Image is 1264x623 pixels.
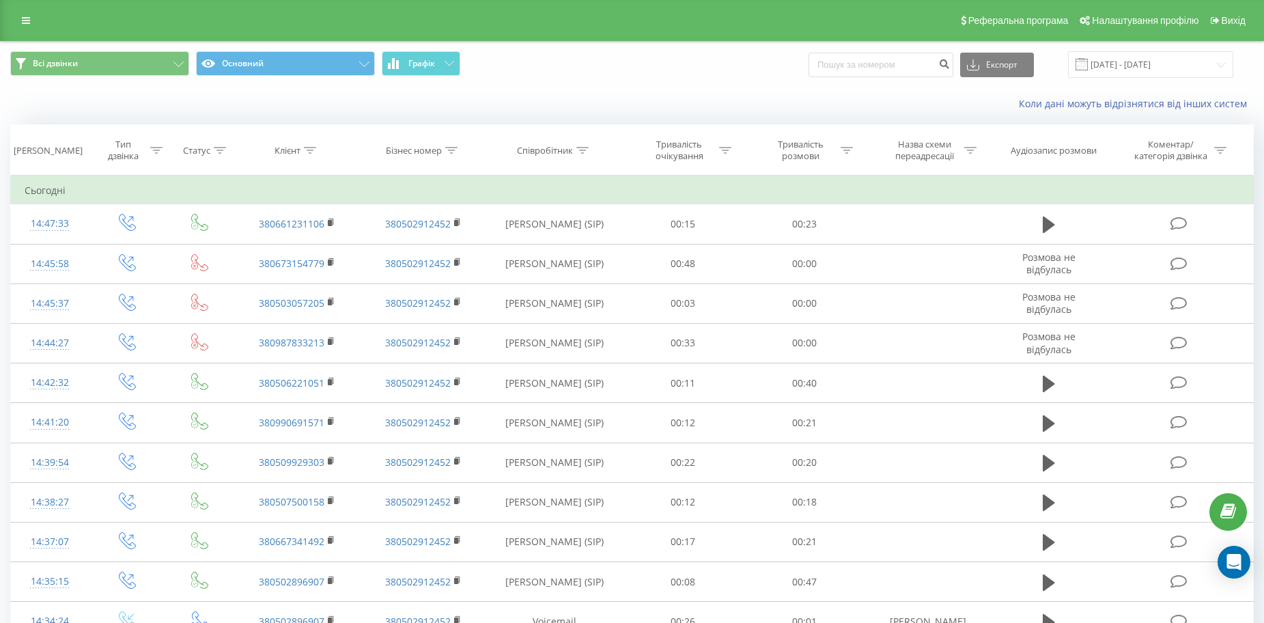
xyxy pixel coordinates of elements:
a: 380502912452 [385,456,451,469]
td: [PERSON_NAME] (SIP) [486,363,622,403]
td: [PERSON_NAME] (SIP) [486,562,622,602]
div: Бізнес номер [386,145,442,156]
span: Графік [408,59,435,68]
a: 380987833213 [259,336,324,349]
td: 00:12 [622,482,744,522]
div: 14:47:33 [25,210,74,237]
td: [PERSON_NAME] (SIP) [486,244,622,283]
a: 380502912452 [385,535,451,548]
a: 380502912452 [385,296,451,309]
a: 380502912452 [385,257,451,270]
div: 14:38:27 [25,489,74,516]
button: Експорт [960,53,1034,77]
div: Тип дзвінка [100,139,147,162]
a: 380667341492 [259,535,324,548]
a: 380990691571 [259,416,324,429]
td: 00:08 [622,562,744,602]
div: Тривалість розмови [764,139,837,162]
div: Назва схеми переадресації [888,139,961,162]
a: 380502912452 [385,575,451,588]
span: Всі дзвінки [33,58,78,69]
td: 00:00 [744,244,865,283]
div: Клієнт [275,145,300,156]
td: 00:48 [622,244,744,283]
a: 380502912452 [385,376,451,389]
a: Коли дані можуть відрізнятися вiд інших систем [1019,97,1254,110]
div: Аудіозапис розмови [1011,145,1097,156]
div: 14:39:54 [25,449,74,476]
td: [PERSON_NAME] (SIP) [486,283,622,323]
a: 380503057205 [259,296,324,309]
div: 14:45:37 [25,290,74,317]
div: [PERSON_NAME] [14,145,83,156]
a: 380507500158 [259,495,324,508]
a: 380673154779 [259,257,324,270]
td: 00:12 [622,403,744,443]
a: 380509929303 [259,456,324,469]
div: Коментар/категорія дзвінка [1131,139,1211,162]
a: 380502896907 [259,575,324,588]
span: Реферальна програма [968,15,1069,26]
div: 14:44:27 [25,330,74,357]
button: Основний [196,51,375,76]
td: 00:22 [622,443,744,482]
td: 00:17 [622,522,744,562]
td: 00:20 [744,443,865,482]
td: 00:23 [744,204,865,244]
td: [PERSON_NAME] (SIP) [486,323,622,363]
td: 00:47 [744,562,865,602]
td: 00:11 [622,363,744,403]
span: Розмова не відбулась [1022,290,1076,316]
td: [PERSON_NAME] (SIP) [486,482,622,522]
td: 00:03 [622,283,744,323]
span: Налаштування профілю [1092,15,1198,26]
td: 00:00 [744,323,865,363]
td: 00:15 [622,204,744,244]
a: 380502912452 [385,336,451,349]
input: Пошук за номером [809,53,953,77]
td: 00:00 [744,283,865,323]
button: Всі дзвінки [10,51,189,76]
span: Розмова не відбулась [1022,251,1076,276]
div: 14:42:32 [25,370,74,396]
td: [PERSON_NAME] (SIP) [486,204,622,244]
span: Розмова не відбулась [1022,330,1076,355]
div: Тривалість очікування [643,139,716,162]
div: Співробітник [517,145,573,156]
td: 00:21 [744,403,865,443]
div: Статус [183,145,210,156]
div: 14:37:07 [25,529,74,555]
td: 00:18 [744,482,865,522]
td: 00:40 [744,363,865,403]
td: Сьогодні [11,177,1254,204]
td: 00:33 [622,323,744,363]
a: 380502912452 [385,416,451,429]
div: Open Intercom Messenger [1218,546,1250,579]
div: 14:35:15 [25,568,74,595]
div: 14:41:20 [25,409,74,436]
span: Вихід [1222,15,1246,26]
a: 380506221051 [259,376,324,389]
td: [PERSON_NAME] (SIP) [486,443,622,482]
td: 00:21 [744,522,865,562]
a: 380661231106 [259,217,324,230]
td: [PERSON_NAME] (SIP) [486,403,622,443]
a: 380502912452 [385,495,451,508]
div: 14:45:58 [25,251,74,277]
button: Графік [382,51,460,76]
td: [PERSON_NAME] (SIP) [486,522,622,562]
a: 380502912452 [385,217,451,230]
